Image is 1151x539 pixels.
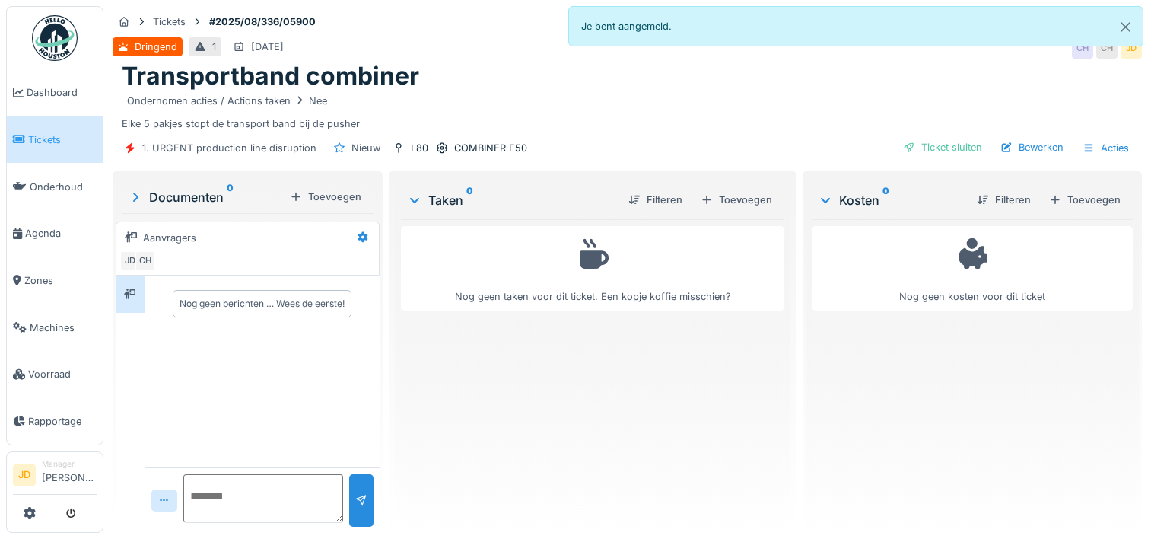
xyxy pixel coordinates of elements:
[7,398,103,445] a: Rapportage
[1043,190,1127,210] div: Toevoegen
[30,180,97,194] span: Onderhoud
[882,191,889,209] sup: 0
[822,233,1123,304] div: Nog geen kosten voor dit ticket
[180,297,345,311] div: Nog geen berichten … Wees de eerste!
[143,231,196,245] div: Aanvragers
[42,458,97,470] div: Manager
[127,94,327,108] div: Ondernomen acties / Actions taken Nee
[42,458,97,491] li: [PERSON_NAME]
[13,458,97,495] a: JD Manager[PERSON_NAME]
[30,321,97,335] span: Machines
[119,250,141,272] div: JD
[7,163,103,210] a: Onderhoud
[27,85,97,100] span: Dashboard
[7,116,103,164] a: Tickets
[351,141,380,155] div: Nieuw
[1108,7,1143,47] button: Close
[122,91,1133,131] div: Elke 5 pakjes stopt de transport band bij de pusher
[1072,37,1093,59] div: CH
[28,414,97,429] span: Rapportage
[7,210,103,257] a: Agenda
[411,141,428,155] div: L80
[454,141,527,155] div: COMBINER F50
[142,141,316,155] div: 1. URGENT production line disruption
[1121,37,1142,59] div: JD
[466,191,473,209] sup: 0
[7,257,103,305] a: Zones
[695,190,778,210] div: Toevoegen
[28,132,97,147] span: Tickets
[135,250,156,272] div: CH
[203,14,322,29] strong: #2025/08/336/05900
[122,62,419,91] h1: Transportband combiner
[212,40,216,54] div: 1
[25,226,97,241] span: Agenda
[284,187,367,207] div: Toevoegen
[407,191,616,209] div: Taken
[128,188,284,206] div: Documenten
[1076,137,1136,159] div: Acties
[1096,37,1118,59] div: CH
[13,464,36,486] li: JD
[411,233,774,304] div: Nog geen taken voor dit ticket. Een kopje koffie misschien?
[7,351,103,398] a: Voorraad
[7,304,103,351] a: Machines
[971,190,1037,210] div: Filteren
[897,137,988,158] div: Ticket sluiten
[135,40,177,54] div: Dringend
[227,188,234,206] sup: 0
[251,40,284,54] div: [DATE]
[32,15,78,61] img: Badge_color-CXgf-gQk.svg
[153,14,186,29] div: Tickets
[994,137,1070,158] div: Bewerken
[7,69,103,116] a: Dashboard
[818,191,965,209] div: Kosten
[28,367,97,381] span: Voorraad
[24,273,97,288] span: Zones
[622,190,688,210] div: Filteren
[568,6,1144,46] div: Je bent aangemeld.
